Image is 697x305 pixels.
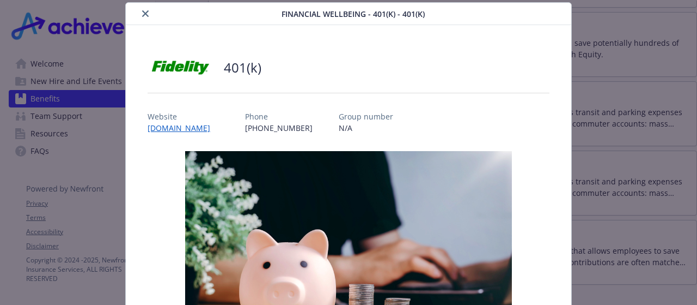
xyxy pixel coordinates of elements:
[148,51,213,84] img: Fidelity Investments
[148,123,219,133] a: [DOMAIN_NAME]
[148,111,219,122] p: Website
[282,8,425,20] span: Financial Wellbeing - 401(k) - 401(k)
[339,122,393,134] p: N/A
[245,111,313,122] p: Phone
[139,7,152,20] button: close
[339,111,393,122] p: Group number
[245,122,313,134] p: [PHONE_NUMBER]
[224,58,261,77] h2: 401(k)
